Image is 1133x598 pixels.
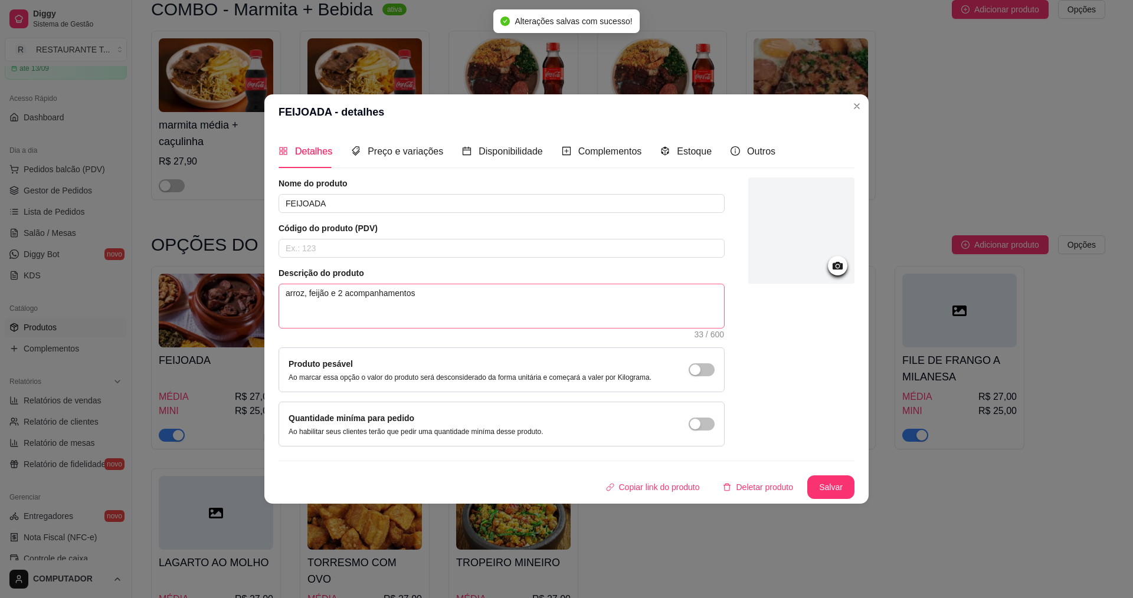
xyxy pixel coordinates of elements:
header: FEIJOADA - detalhes [264,94,869,130]
span: delete [723,483,731,491]
label: Quantidade miníma para pedido [289,413,414,423]
span: Disponibilidade [479,146,543,156]
p: Ao habilitar seus clientes terão que pedir uma quantidade miníma desse produto. [289,427,543,436]
span: check-circle [500,17,510,26]
button: deleteDeletar produto [713,475,803,499]
p: Ao marcar essa opção o valor do produto será desconsiderado da forma unitária e começará a valer ... [289,373,651,382]
span: Alterações salvas com sucesso! [515,17,632,26]
span: calendar [462,146,471,156]
span: plus-square [562,146,571,156]
article: Nome do produto [279,178,725,189]
textarea: arroz, feijão e 2 acompanhamentos [279,284,724,328]
span: Outros [747,146,775,156]
span: Preço e variações [368,146,443,156]
span: code-sandbox [660,146,670,156]
span: Estoque [677,146,712,156]
span: info-circle [731,146,740,156]
button: Salvar [807,475,854,499]
input: Ex.: Hamburguer de costela [279,194,725,213]
span: Detalhes [295,146,332,156]
label: Produto pesável [289,359,353,369]
span: appstore [279,146,288,156]
span: tags [351,146,361,156]
button: Close [847,97,866,116]
input: Ex.: 123 [279,239,725,258]
article: Descrição do produto [279,267,725,279]
span: Complementos [578,146,642,156]
article: Código do produto (PDV) [279,222,725,234]
button: Copiar link do produto [597,475,709,499]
